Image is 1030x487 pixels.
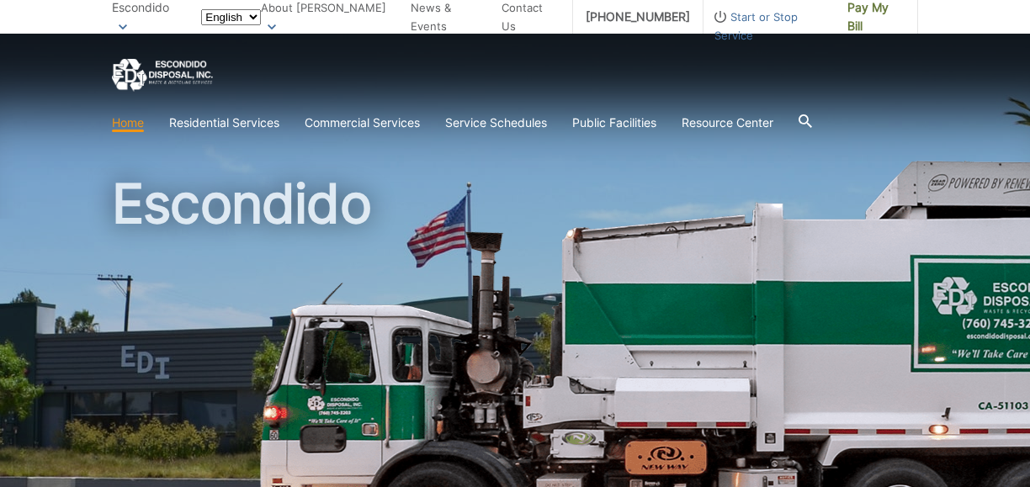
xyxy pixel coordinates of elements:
[169,114,279,132] a: Residential Services
[112,114,144,132] a: Home
[572,114,656,132] a: Public Facilities
[201,9,261,25] select: Select a language
[682,114,773,132] a: Resource Center
[445,114,547,132] a: Service Schedules
[305,114,420,132] a: Commercial Services
[112,59,213,92] a: EDCD logo. Return to the homepage.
